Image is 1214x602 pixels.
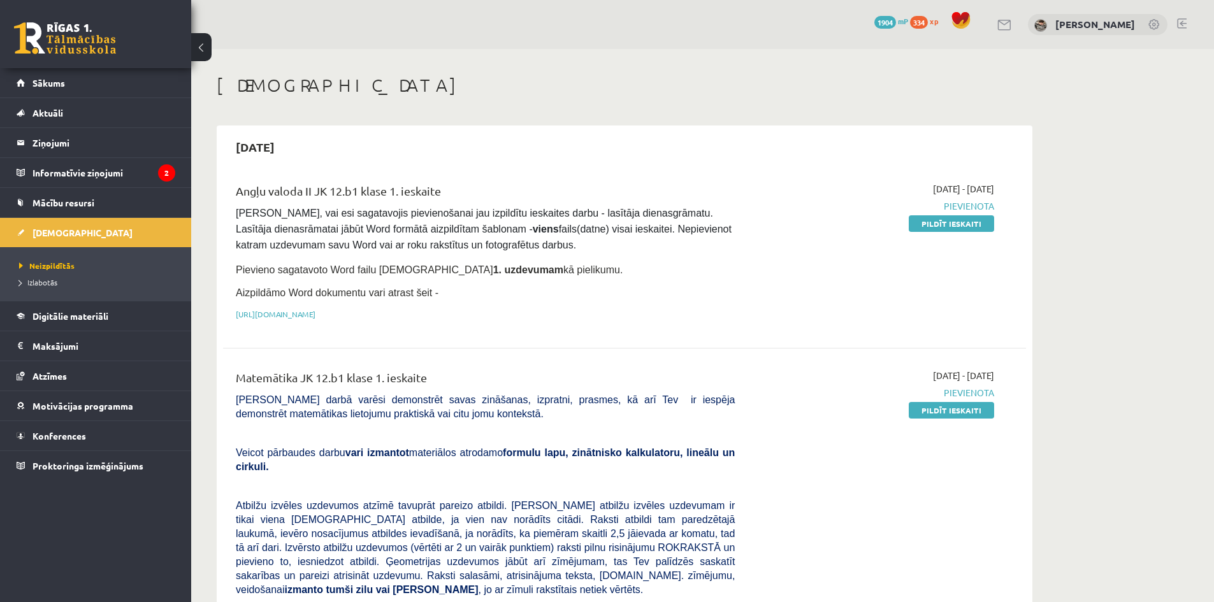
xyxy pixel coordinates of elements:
a: Rīgas 1. Tālmācības vidusskola [14,22,116,54]
b: vari izmantot [345,447,409,458]
a: 1904 mP [874,16,908,26]
a: Pildīt ieskaiti [909,215,994,232]
span: Aktuāli [33,107,63,118]
h2: [DATE] [223,132,287,162]
span: Izlabotās [19,277,57,287]
div: Matemātika JK 12.b1 klase 1. ieskaite [236,369,735,392]
span: Atzīmes [33,370,67,382]
span: [PERSON_NAME] darbā varēsi demonstrēt savas zināšanas, izpratni, prasmes, kā arī Tev ir iespēja d... [236,394,735,419]
a: Aktuāli [17,98,175,127]
a: Digitālie materiāli [17,301,175,331]
span: Neizpildītās [19,261,75,271]
span: 334 [910,16,928,29]
div: Angļu valoda II JK 12.b1 klase 1. ieskaite [236,182,735,206]
span: mP [898,16,908,26]
a: Konferences [17,421,175,450]
strong: viens [533,224,559,234]
a: Mācību resursi [17,188,175,217]
a: [URL][DOMAIN_NAME] [236,309,315,319]
a: Motivācijas programma [17,391,175,420]
span: Mācību resursi [33,197,94,208]
span: [DATE] - [DATE] [933,182,994,196]
span: [DEMOGRAPHIC_DATA] [33,227,133,238]
span: Sākums [33,77,65,89]
span: Pievienota [754,386,994,399]
span: Aizpildāmo Word dokumentu vari atrast šeit - [236,287,438,298]
a: Izlabotās [19,276,178,288]
a: Pildīt ieskaiti [909,402,994,419]
span: xp [930,16,938,26]
a: Maksājumi [17,331,175,361]
span: Veicot pārbaudes darbu materiālos atrodamo [236,447,735,472]
h1: [DEMOGRAPHIC_DATA] [217,75,1032,96]
span: 1904 [874,16,896,29]
span: Motivācijas programma [33,400,133,412]
a: [PERSON_NAME] [1055,18,1135,31]
span: [PERSON_NAME], vai esi sagatavojis pievienošanai jau izpildītu ieskaites darbu - lasītāja dienasg... [236,208,734,250]
i: 2 [158,164,175,182]
a: Neizpildītās [19,260,178,271]
a: Informatīvie ziņojumi2 [17,158,175,187]
span: Pievieno sagatavoto Word failu [DEMOGRAPHIC_DATA] kā pielikumu. [236,264,623,275]
b: formulu lapu, zinātnisko kalkulatoru, lineālu un cirkuli. [236,447,735,472]
b: tumši zilu vai [PERSON_NAME] [326,584,478,595]
a: Sākums [17,68,175,97]
span: Proktoringa izmēģinājums [33,460,143,471]
span: Digitālie materiāli [33,310,108,322]
a: 334 xp [910,16,944,26]
img: Aleksandrs Dauksts [1034,19,1047,32]
a: Ziņojumi [17,128,175,157]
span: Pievienota [754,199,994,213]
a: [DEMOGRAPHIC_DATA] [17,218,175,247]
legend: Maksājumi [33,331,175,361]
a: Proktoringa izmēģinājums [17,451,175,480]
span: Atbilžu izvēles uzdevumos atzīmē tavuprāt pareizo atbildi. [PERSON_NAME] atbilžu izvēles uzdevuma... [236,500,735,595]
a: Atzīmes [17,361,175,391]
legend: Ziņojumi [33,128,175,157]
span: [DATE] - [DATE] [933,369,994,382]
span: Konferences [33,430,86,441]
b: izmanto [285,584,323,595]
legend: Informatīvie ziņojumi [33,158,175,187]
strong: 1. uzdevumam [493,264,563,275]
